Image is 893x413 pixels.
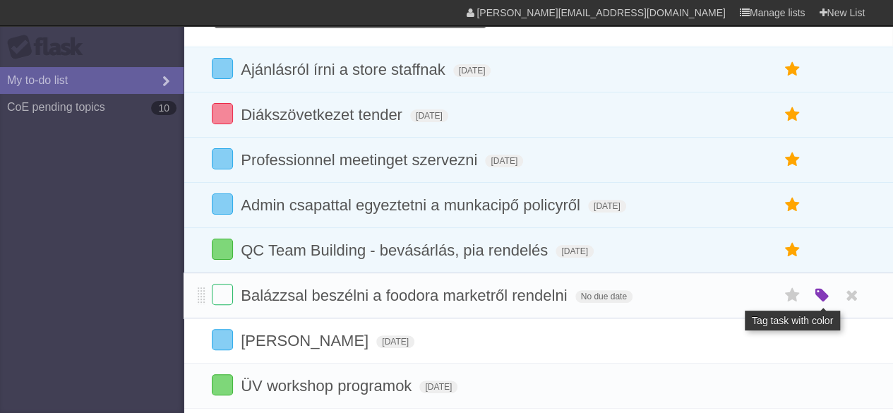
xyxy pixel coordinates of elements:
[588,200,626,213] span: [DATE]
[212,103,233,124] label: Done
[485,155,523,167] span: [DATE]
[556,245,594,258] span: [DATE]
[779,148,805,172] label: Star task
[779,193,805,217] label: Star task
[212,374,233,395] label: Done
[241,106,406,124] span: Diákszövetkezet tender
[212,329,233,350] label: Done
[779,103,805,126] label: Star task
[212,193,233,215] label: Done
[779,284,805,307] label: Star task
[212,239,233,260] label: Done
[376,335,414,348] span: [DATE]
[410,109,448,122] span: [DATE]
[212,148,233,169] label: Done
[241,196,584,214] span: Admin csapattal egyeztetni a munkacipő policyről
[419,381,457,393] span: [DATE]
[212,58,233,79] label: Done
[212,284,233,305] label: Done
[7,35,92,60] div: Flask
[779,239,805,262] label: Star task
[241,287,570,304] span: Balázzsal beszélni a foodora marketről rendelni
[241,377,415,395] span: ÜV workshop programok
[453,64,491,77] span: [DATE]
[241,151,481,169] span: Professionnel meetinget szervezni
[241,332,372,349] span: [PERSON_NAME]
[779,58,805,81] label: Star task
[241,61,448,78] span: Ajánlásról írni a store staffnak
[575,290,633,303] span: No due date
[151,101,176,115] b: 10
[241,241,551,259] span: QC Team Building - bevásárlás, pia rendelés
